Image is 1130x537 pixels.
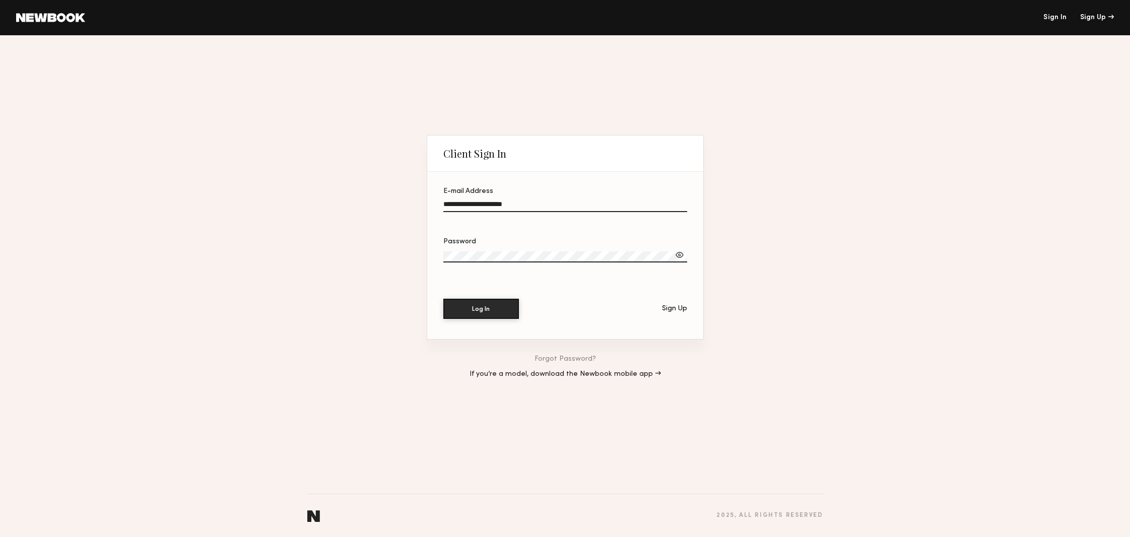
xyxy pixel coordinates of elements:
[443,188,687,195] div: E-mail Address
[535,356,596,363] a: Forgot Password?
[443,251,687,262] input: Password
[443,238,687,245] div: Password
[716,512,823,519] div: 2025 , all rights reserved
[1043,14,1067,21] a: Sign In
[443,200,687,212] input: E-mail Address
[1080,14,1114,21] div: Sign Up
[662,305,687,312] div: Sign Up
[443,299,519,319] button: Log In
[470,371,661,378] a: If you’re a model, download the Newbook mobile app →
[443,148,506,160] div: Client Sign In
